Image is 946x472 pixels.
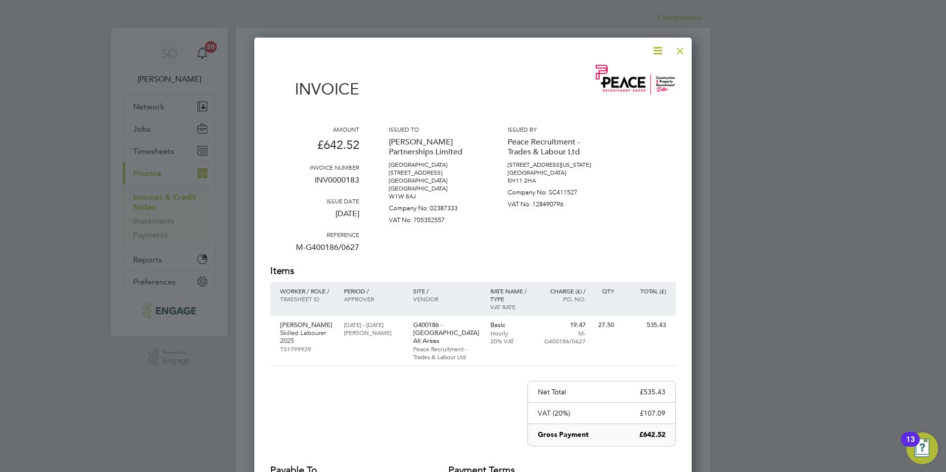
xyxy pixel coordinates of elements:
[538,430,589,440] p: Gross Payment
[344,295,403,303] p: Approver
[596,321,614,329] p: 27.50
[508,161,597,169] p: [STREET_ADDRESS][US_STATE]
[270,125,359,133] h3: Amount
[270,264,676,278] h2: Items
[413,287,480,295] p: Site /
[270,197,359,205] h3: Issue date
[280,345,334,353] p: TS1799929
[596,287,614,295] p: QTY
[413,295,480,303] p: Vendor
[389,192,478,200] p: W1W 8AJ
[624,321,666,329] p: 535.43
[389,125,478,133] h3: Issued to
[624,287,666,295] p: Total (£)
[389,200,478,212] p: Company No: 02387333
[543,295,586,303] p: Po. No.
[508,196,597,208] p: VAT No: 128490796
[344,287,403,295] p: Period /
[508,177,597,185] p: EH11 2HA
[270,238,359,264] p: M-G400186/0627
[538,409,570,418] p: VAT (20%)
[906,439,915,452] div: 13
[543,287,586,295] p: Charge (£) /
[596,65,676,94] img: peacerecruitment-logo-remittance.png
[270,133,359,163] p: £642.52
[490,303,533,311] p: VAT rate
[508,125,597,133] h3: Issued by
[389,169,478,177] p: [STREET_ADDRESS]
[389,177,478,185] p: [GEOGRAPHIC_DATA]
[508,185,597,196] p: Company No: SC411527
[490,337,533,345] p: 20% VAT
[543,321,586,329] p: 19.47
[270,80,359,98] h1: Invoice
[639,430,665,440] p: £642.52
[270,163,359,171] h3: Invoice number
[280,295,334,303] p: Timesheet ID
[280,287,334,295] p: Worker / Role /
[389,133,478,161] p: [PERSON_NAME] Partnerships Limited
[508,169,597,177] p: [GEOGRAPHIC_DATA]
[490,329,533,337] p: Hourly
[538,387,566,396] p: Net Total
[490,287,533,303] p: Rate name / type
[280,329,334,345] p: Skilled Labourer 2025
[280,321,334,329] p: [PERSON_NAME]
[640,409,665,418] p: £107.09
[270,231,359,238] h3: Reference
[344,329,403,336] p: [PERSON_NAME]
[906,432,938,464] button: Open Resource Center, 13 new notifications
[508,133,597,161] p: Peace Recruitment - Trades & Labour Ltd
[640,387,665,396] p: £535.43
[389,185,478,192] p: [GEOGRAPHIC_DATA]
[389,161,478,169] p: [GEOGRAPHIC_DATA]
[344,321,403,329] p: [DATE] - [DATE]
[389,212,478,224] p: VAT No: 705352557
[270,171,359,197] p: INV0000183
[413,345,480,361] p: Peace Recruitment - Trades & Labour Ltd
[270,205,359,231] p: [DATE]
[543,329,586,345] p: M-G400186/0627
[490,321,533,329] p: Basic
[413,321,480,345] p: G400186 - [GEOGRAPHIC_DATA] All Areas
